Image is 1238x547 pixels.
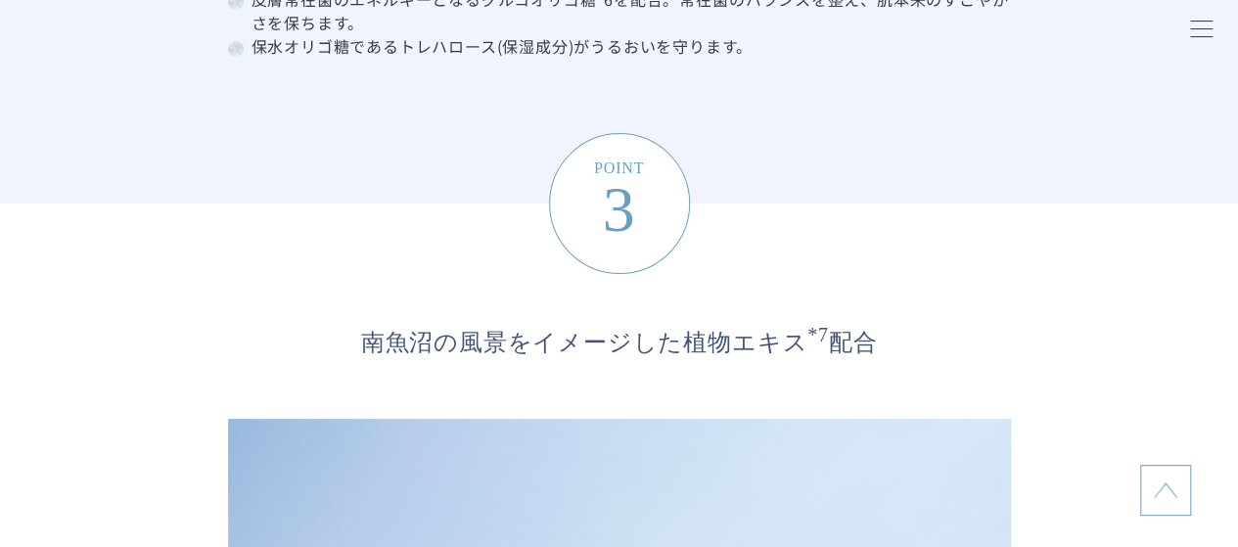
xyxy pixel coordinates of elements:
span: 南魚沼の風景をイメージした 植物エキス 配合 [267,309,972,360]
dd: 保水オリゴ糖であるトレハロース(保湿成分)がうるおいを守ります。 [228,34,1011,58]
p: POINT [594,157,644,238]
img: topに戻る [1154,479,1177,502]
span: 3 [594,180,644,238]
